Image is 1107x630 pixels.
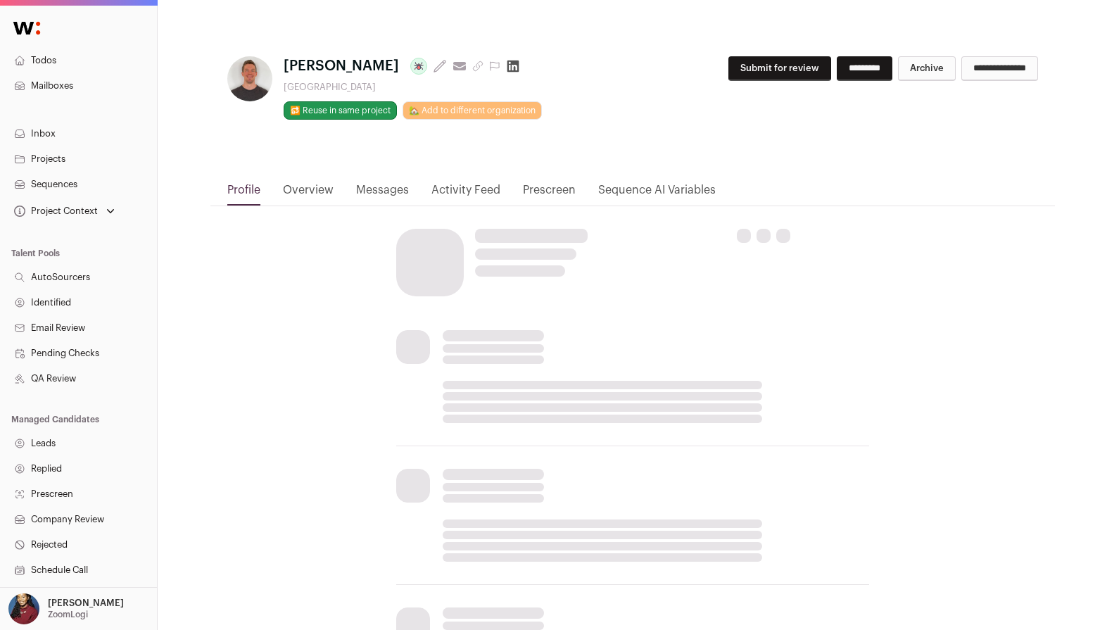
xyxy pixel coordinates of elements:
a: Sequence AI Variables [598,182,716,206]
a: 🏡 Add to different organization [403,101,542,120]
a: Activity Feed [431,182,500,206]
div: [GEOGRAPHIC_DATA] [284,82,542,93]
button: 🔂 Reuse in same project [284,101,397,120]
a: Messages [356,182,409,206]
img: a8989f220948b23cecc2c76a8ad9e912b47883db19ed009dfd171a4106dc6edf.jpg [227,56,272,101]
button: Open dropdown [6,593,127,624]
a: Overview [283,182,334,206]
p: ZoomLogi [48,609,88,620]
img: Wellfound [6,14,48,42]
button: Open dropdown [11,201,118,221]
p: [PERSON_NAME] [48,598,124,609]
button: Archive [898,56,956,81]
a: Profile [227,182,260,206]
span: [PERSON_NAME] [284,56,399,76]
button: Submit for review [728,56,831,81]
img: 10010497-medium_jpg [8,593,39,624]
div: Project Context [11,206,98,217]
a: Prescreen [523,182,576,206]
